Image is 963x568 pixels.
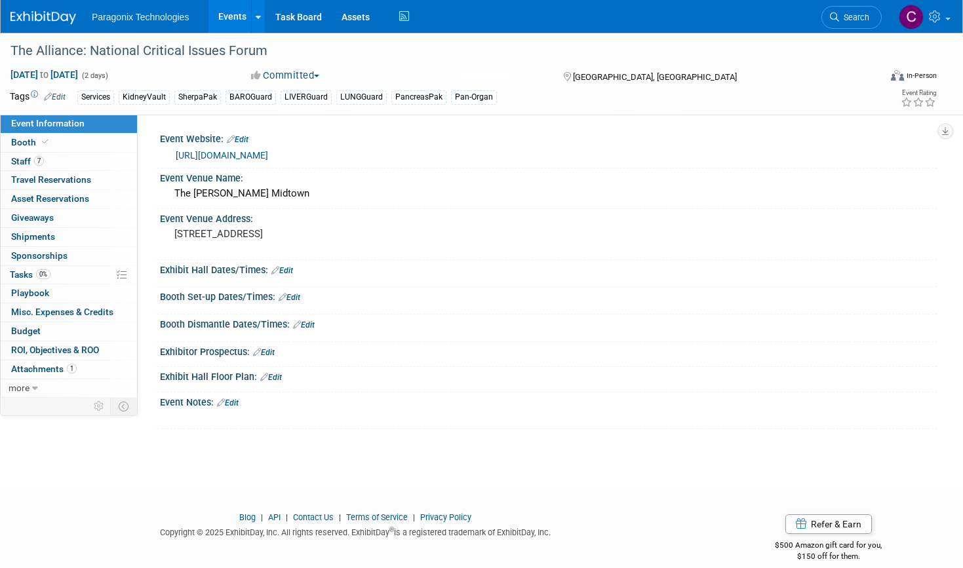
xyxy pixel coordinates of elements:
[11,250,68,261] span: Sponsorships
[573,72,737,82] span: [GEOGRAPHIC_DATA], [GEOGRAPHIC_DATA]
[174,228,469,240] pre: [STREET_ADDRESS]
[1,171,137,189] a: Travel Reservations
[160,287,937,304] div: Booth Set-up Dates/Times:
[11,193,89,204] span: Asset Reservations
[77,90,114,104] div: Services
[451,90,497,104] div: Pan-Organ
[160,314,937,331] div: Booth Dismantle Dates/Times:
[906,71,937,81] div: In-Person
[10,69,79,81] span: [DATE] [DATE]
[1,266,137,284] a: Tasks0%
[11,174,91,185] span: Travel Reservations
[92,12,189,22] span: Paragonix Technologies
[1,115,137,133] a: Event Information
[1,247,137,265] a: Sponsorships
[798,68,937,88] div: Event Format
[111,398,138,415] td: Toggle Event Tabs
[119,90,170,104] div: KidneyVault
[9,383,29,393] span: more
[10,269,50,280] span: Tasks
[839,12,869,22] span: Search
[283,512,291,522] span: |
[279,293,300,302] a: Edit
[11,118,85,128] span: Event Information
[38,69,50,80] span: to
[260,373,282,382] a: Edit
[42,138,49,145] i: Booth reservation complete
[11,288,49,298] span: Playbook
[901,90,936,96] div: Event Rating
[336,512,344,522] span: |
[1,360,137,379] a: Attachments1
[391,90,446,104] div: PancreasPak
[281,90,332,104] div: LIVERGuard
[410,512,418,522] span: |
[420,512,471,522] a: Privacy Policy
[227,135,248,144] a: Edit
[160,129,937,146] div: Event Website:
[720,551,937,562] div: $150 off for them.
[217,398,239,407] a: Edit
[11,326,41,336] span: Budget
[34,156,44,166] span: 7
[785,514,872,534] a: Refer & Earn
[293,512,334,522] a: Contact Us
[67,364,77,373] span: 1
[11,231,55,242] span: Shipments
[1,303,137,322] a: Misc. Expenses & Credits
[1,379,137,398] a: more
[271,266,293,275] a: Edit
[10,11,76,24] img: ExhibitDay
[821,6,882,29] a: Search
[44,92,66,102] a: Edit
[11,212,54,223] span: Giveaways
[170,183,927,204] div: The [PERSON_NAME] Midtown
[160,367,937,384] div: Exhibit Hall Floor Plan:
[258,512,266,522] span: |
[11,156,44,166] span: Staff
[1,209,137,227] a: Giveaways
[293,320,315,330] a: Edit
[11,137,51,147] span: Booth
[1,322,137,341] a: Budget
[720,531,937,561] div: $500 Amazon gift card for you,
[346,512,408,522] a: Terms of Service
[1,284,137,303] a: Playbook
[899,5,924,29] img: Corinne McNamara
[1,228,137,246] a: Shipments
[81,71,108,80] span: (2 days)
[389,526,394,533] sup: ®
[239,512,256,522] a: Blog
[11,364,77,374] span: Attachments
[176,150,268,161] a: [URL][DOMAIN_NAME]
[253,348,275,357] a: Edit
[10,90,66,105] td: Tags
[160,392,937,409] div: Event Notes:
[1,341,137,360] a: ROI, Objectives & ROO
[11,345,99,355] span: ROI, Objectives & ROO
[160,209,937,225] div: Event Venue Address:
[160,260,937,277] div: Exhibit Hall Dates/Times:
[1,190,137,208] a: Asset Reservations
[174,90,221,104] div: SherpaPak
[160,342,937,359] div: Exhibitor Prospectus:
[160,168,937,185] div: Event Venue Name:
[6,39,858,63] div: The Alliance: National Critical Issues Forum
[226,90,276,104] div: BAROGuard
[36,269,50,279] span: 0%
[10,523,700,539] div: Copyright © 2025 ExhibitDay, Inc. All rights reserved. ExhibitDay is a registered trademark of Ex...
[88,398,111,415] td: Personalize Event Tab Strip
[336,90,387,104] div: LUNGGuard
[891,70,904,81] img: Format-Inperson.png
[268,512,281,522] a: API
[1,153,137,171] a: Staff7
[1,134,137,152] a: Booth
[246,69,324,83] button: Committed
[11,307,113,317] span: Misc. Expenses & Credits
